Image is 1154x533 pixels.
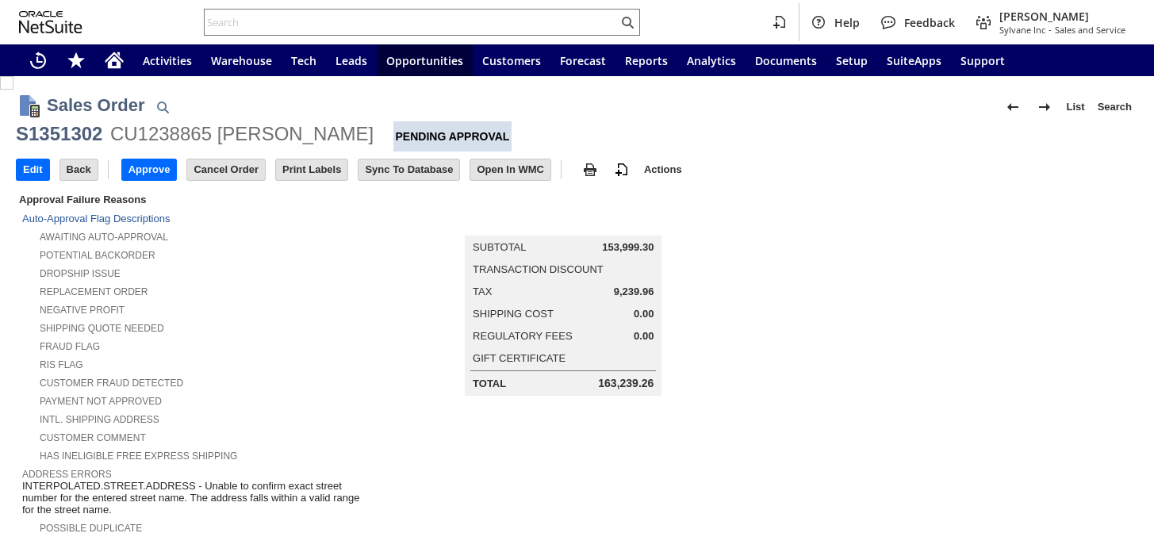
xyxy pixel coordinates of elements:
span: 163,239.26 [598,377,654,390]
svg: logo [19,11,82,33]
span: INTERPOLATED.STREET.ADDRESS - Unable to confirm exact street number for the entered street name. ... [22,480,370,516]
a: Intl. Shipping Address [40,414,159,425]
a: Customer Fraud Detected [40,378,183,389]
span: Setup [836,53,868,68]
span: Sylvane Inc [999,24,1045,36]
a: Total [473,378,506,389]
input: Approve [122,159,177,180]
input: Cancel Order [187,159,265,180]
span: Customers [482,53,541,68]
a: Potential Backorder [40,250,155,261]
span: Sales and Service [1055,24,1125,36]
img: Next [1035,98,1054,117]
a: Auto-Approval Flag Descriptions [22,213,170,224]
span: 0.00 [634,330,654,343]
span: - [1049,24,1052,36]
a: Shipping Quote Needed [40,323,164,334]
svg: Shortcuts [67,51,86,70]
svg: Home [105,51,124,70]
div: S1351302 [16,121,102,147]
span: 153,999.30 [602,241,654,254]
a: Analytics [677,44,746,76]
a: Regulatory Fees [473,330,572,342]
a: RIS flag [40,359,83,370]
h1: Sales Order [47,92,145,118]
span: 0.00 [634,308,654,320]
span: Forecast [560,53,606,68]
a: Opportunities [377,44,473,76]
div: Approval Failure Reasons [16,190,372,209]
span: SuiteApps [887,53,941,68]
a: Fraud Flag [40,341,100,352]
input: Edit [17,159,49,180]
div: Pending Approval [393,121,512,151]
a: Replacement Order [40,286,148,297]
a: Gift Certificate [473,352,565,364]
a: Activities [133,44,201,76]
a: Search [1091,94,1138,120]
svg: Search [618,13,637,32]
input: Print Labels [276,159,347,180]
span: Help [834,15,860,30]
img: print.svg [581,160,600,179]
input: Search [205,13,618,32]
a: Negative Profit [40,305,125,316]
span: Activities [143,53,192,68]
a: Dropship Issue [40,268,121,279]
img: Previous [1003,98,1022,117]
a: Payment not approved [40,396,162,407]
a: Tax [473,286,492,297]
span: 9,239.96 [614,286,654,298]
a: Setup [826,44,877,76]
a: Forecast [550,44,615,76]
a: Home [95,44,133,76]
a: Documents [746,44,826,76]
a: Has Ineligible Free Express Shipping [40,451,237,462]
input: Open In WMC [470,159,550,180]
a: Subtotal [473,241,526,253]
svg: Recent Records [29,51,48,70]
a: Customers [473,44,550,76]
span: Feedback [904,15,955,30]
span: Opportunities [386,53,463,68]
input: Back [60,159,98,180]
a: Address Errors [22,469,112,480]
a: Reports [615,44,677,76]
a: Warehouse [201,44,282,76]
a: Transaction Discount [473,263,604,275]
img: Quick Find [153,98,172,117]
a: Recent Records [19,44,57,76]
span: [PERSON_NAME] [999,9,1125,24]
a: Actions [638,163,688,175]
a: Leads [326,44,377,76]
span: Analytics [687,53,736,68]
caption: Summary [465,210,661,236]
a: Support [951,44,1014,76]
span: Documents [755,53,817,68]
a: SuiteApps [877,44,951,76]
a: Shipping Cost [473,308,554,320]
span: Tech [291,53,316,68]
div: Shortcuts [57,44,95,76]
div: CU1238865 [PERSON_NAME] [110,121,374,147]
img: add-record.svg [612,160,631,179]
a: Customer Comment [40,432,146,443]
a: Awaiting Auto-Approval [40,232,168,243]
input: Sync To Database [358,159,459,180]
a: List [1060,94,1091,120]
span: Warehouse [211,53,272,68]
span: Support [960,53,1005,68]
a: Tech [282,44,326,76]
span: Leads [335,53,367,68]
span: Reports [625,53,668,68]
